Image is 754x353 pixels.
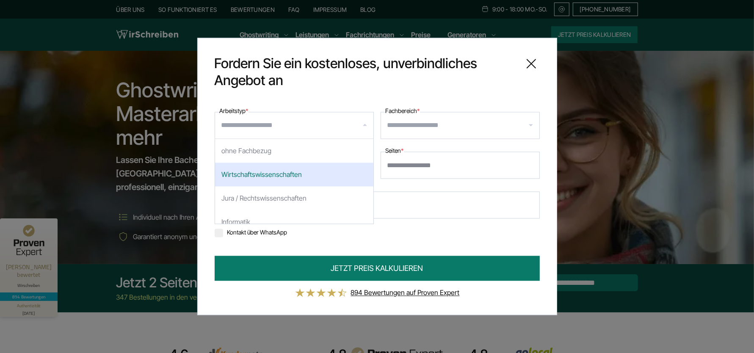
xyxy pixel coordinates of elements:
a: 894 Bewertungen auf Proven Expert [351,289,460,297]
label: Arbeitstyp [220,106,249,116]
span: JETZT PREIS KALKULIEREN [331,263,423,274]
label: Kontakt über WhatsApp [215,229,287,236]
div: ohne Fachbezug [215,139,373,163]
div: Wirtschaftswissenschaften [215,163,373,187]
div: Informatik [215,210,373,234]
label: Fachbereich [386,106,420,116]
div: Jura / Rechtswissenschaften [215,187,373,210]
span: Fordern Sie ein kostenloses, unverbindliches Angebot an [215,55,516,89]
label: Seiten [386,146,404,156]
button: JETZT PREIS KALKULIEREN [215,256,540,281]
